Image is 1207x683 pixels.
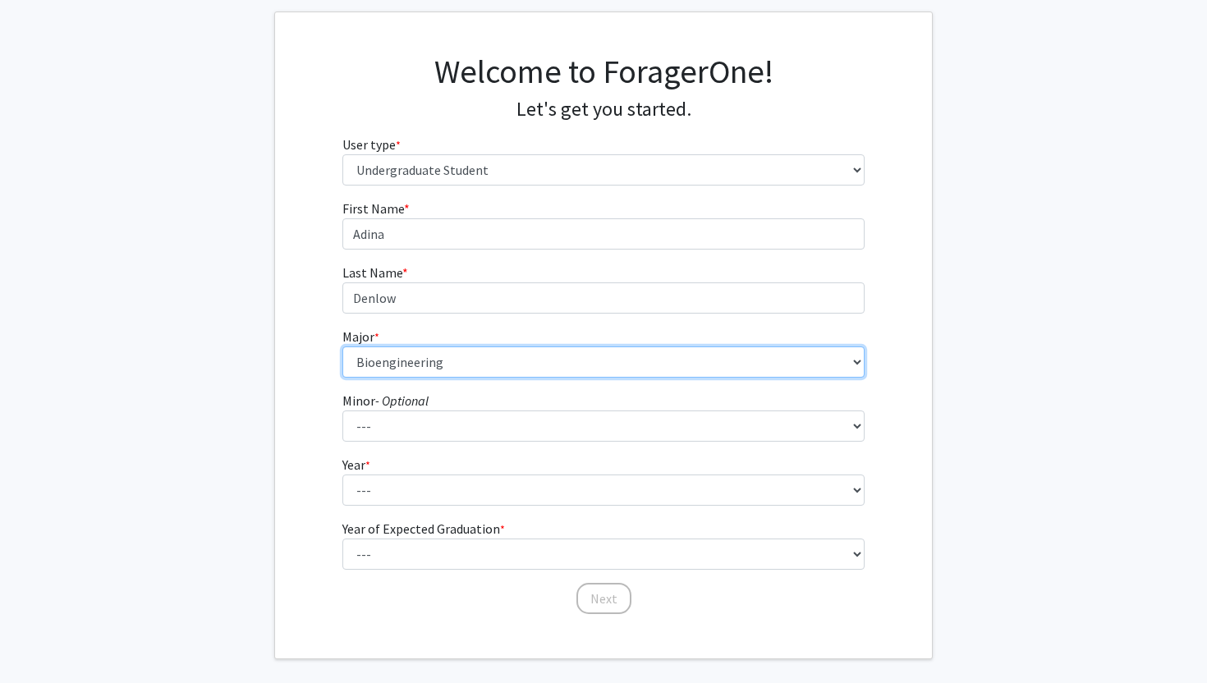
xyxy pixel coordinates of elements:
[342,455,370,474] label: Year
[342,200,404,217] span: First Name
[342,98,865,121] h4: Let's get you started.
[342,519,505,539] label: Year of Expected Graduation
[342,327,379,346] label: Major
[342,264,402,281] span: Last Name
[375,392,429,409] i: - Optional
[342,52,865,91] h1: Welcome to ForagerOne!
[576,583,631,614] button: Next
[12,609,70,671] iframe: Chat
[342,135,401,154] label: User type
[342,391,429,410] label: Minor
